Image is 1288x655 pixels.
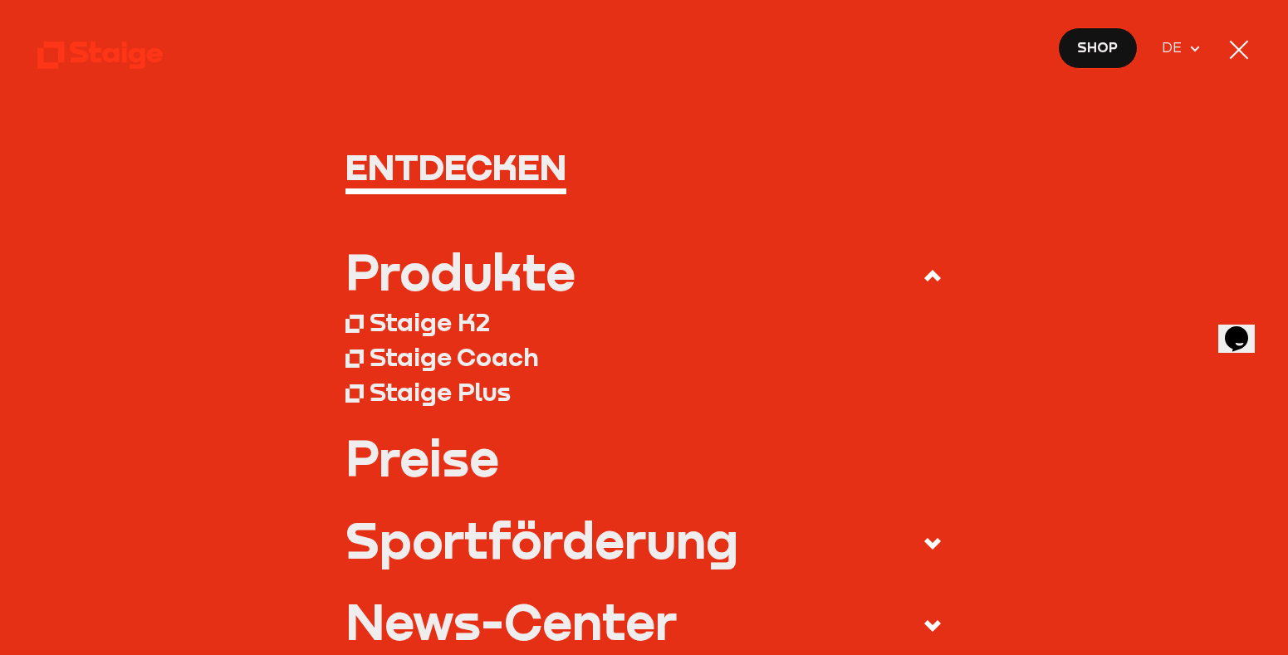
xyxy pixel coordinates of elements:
[370,376,511,407] div: Staige Plus
[370,341,539,372] div: Staige Coach
[1077,37,1118,58] span: Shop
[1058,27,1138,69] a: Shop
[345,304,943,339] a: Staige K2
[345,597,677,647] div: News-Center
[1218,303,1271,353] iframe: chat widget
[345,516,738,565] div: Sportförderung
[345,247,575,297] div: Produkte
[1162,37,1188,59] span: DE
[345,339,943,374] a: Staige Coach
[345,433,943,483] a: Preise
[370,306,490,337] div: Staige K2
[345,374,943,408] a: Staige Plus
